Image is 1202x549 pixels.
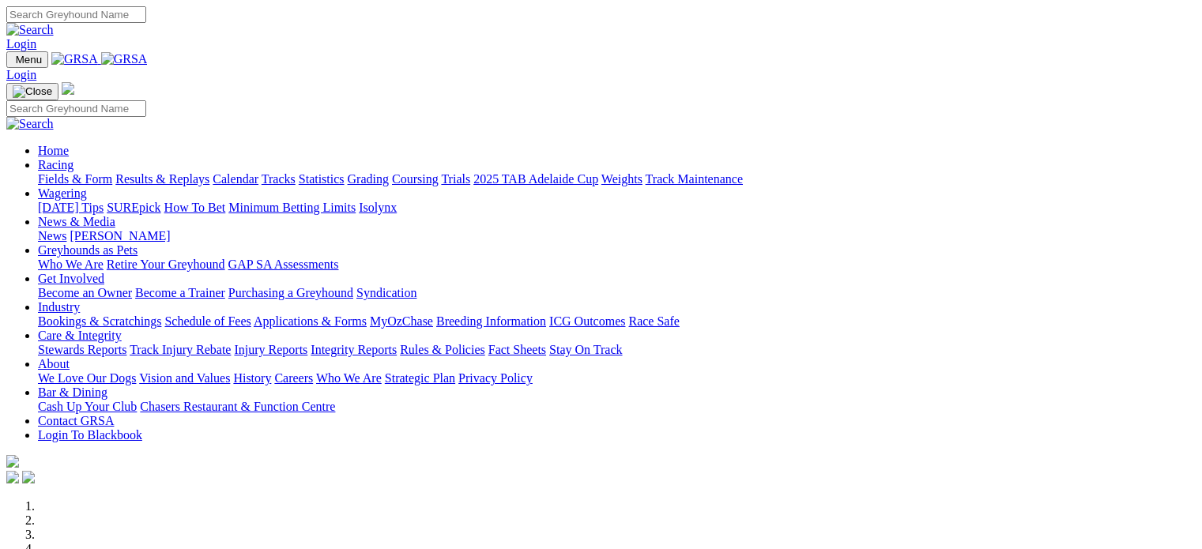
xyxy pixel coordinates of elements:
a: Grading [348,172,389,186]
a: MyOzChase [370,314,433,328]
a: History [233,371,271,385]
a: Minimum Betting Limits [228,201,356,214]
a: Login [6,68,36,81]
a: Trials [441,172,470,186]
button: Toggle navigation [6,51,48,68]
a: Bookings & Scratchings [38,314,161,328]
div: Industry [38,314,1196,329]
a: Wagering [38,186,87,200]
a: Applications & Forms [254,314,367,328]
img: GRSA [101,52,148,66]
a: Become an Owner [38,286,132,299]
a: Strategic Plan [385,371,455,385]
input: Search [6,100,146,117]
a: Fact Sheets [488,343,546,356]
a: Chasers Restaurant & Function Centre [140,400,335,413]
input: Search [6,6,146,23]
a: Statistics [299,172,345,186]
a: How To Bet [164,201,226,214]
div: Greyhounds as Pets [38,258,1196,272]
a: Calendar [213,172,258,186]
img: Search [6,23,54,37]
a: Bar & Dining [38,385,107,399]
a: Privacy Policy [458,371,533,385]
a: Get Involved [38,272,104,285]
a: Stay On Track [549,343,622,356]
img: Close [13,85,52,98]
a: Integrity Reports [311,343,397,356]
div: Wagering [38,201,1196,215]
div: Bar & Dining [38,400,1196,414]
img: twitter.svg [22,471,35,483]
a: Who We Are [316,371,382,385]
a: 2025 TAB Adelaide Cup [473,172,598,186]
a: Contact GRSA [38,414,114,427]
a: Weights [601,172,642,186]
div: Get Involved [38,286,1196,300]
a: Breeding Information [436,314,546,328]
img: logo-grsa-white.png [6,455,19,468]
div: Care & Integrity [38,343,1196,357]
a: Tracks [262,172,296,186]
a: Vision and Values [139,371,230,385]
a: SUREpick [107,201,160,214]
a: Track Maintenance [646,172,743,186]
a: News & Media [38,215,115,228]
a: Isolynx [359,201,397,214]
a: Syndication [356,286,416,299]
div: Racing [38,172,1196,186]
a: Coursing [392,172,439,186]
img: facebook.svg [6,471,19,483]
a: ICG Outcomes [549,314,625,328]
img: GRSA [51,52,98,66]
a: Racing [38,158,73,171]
a: Become a Trainer [135,286,225,299]
a: About [38,357,70,370]
a: Purchasing a Greyhound [228,286,353,299]
a: Care & Integrity [38,329,122,342]
a: Home [38,144,69,157]
img: Search [6,117,54,131]
a: GAP SA Assessments [228,258,339,271]
a: Login [6,37,36,51]
a: Fields & Form [38,172,112,186]
a: News [38,229,66,243]
button: Toggle navigation [6,83,58,100]
a: [DATE] Tips [38,201,104,214]
a: [PERSON_NAME] [70,229,170,243]
a: Results & Replays [115,172,209,186]
a: Greyhounds as Pets [38,243,138,257]
a: Careers [274,371,313,385]
a: Rules & Policies [400,343,485,356]
img: logo-grsa-white.png [62,82,74,95]
a: Track Injury Rebate [130,343,231,356]
a: Cash Up Your Club [38,400,137,413]
a: Retire Your Greyhound [107,258,225,271]
a: Schedule of Fees [164,314,251,328]
a: Race Safe [628,314,679,328]
span: Menu [16,54,42,66]
a: Stewards Reports [38,343,126,356]
a: We Love Our Dogs [38,371,136,385]
a: Injury Reports [234,343,307,356]
a: Who We Are [38,258,104,271]
div: News & Media [38,229,1196,243]
a: Industry [38,300,80,314]
a: Login To Blackbook [38,428,142,442]
div: About [38,371,1196,385]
